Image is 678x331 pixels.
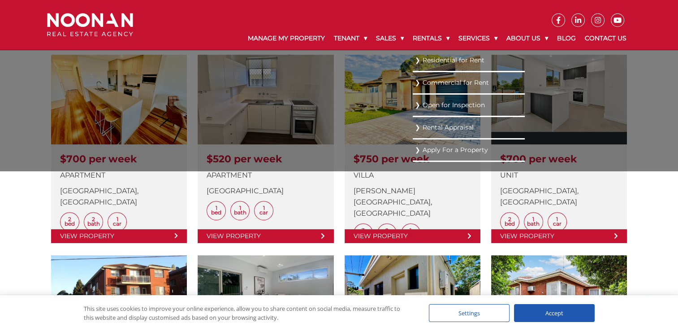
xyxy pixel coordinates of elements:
div: Accept [514,304,595,322]
img: Noonan Real Estate Agency [47,13,133,37]
div: Settings [429,304,510,322]
a: Commercial for Rent [415,77,523,89]
a: Apply For a Property [415,144,523,156]
a: Manage My Property [243,27,329,50]
a: Services [454,27,502,50]
div: This site uses cookies to improve your online experience, allow you to share content on social me... [84,304,411,322]
a: Open for Inspection [415,99,523,111]
a: Rental Appraisal [415,122,523,134]
a: Blog [553,27,580,50]
a: Residential for Rent [415,54,523,66]
a: About Us [502,27,553,50]
a: Contact Us [580,27,631,50]
a: Sales [371,27,408,50]
a: Rentals [408,27,454,50]
a: Tenant [329,27,371,50]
